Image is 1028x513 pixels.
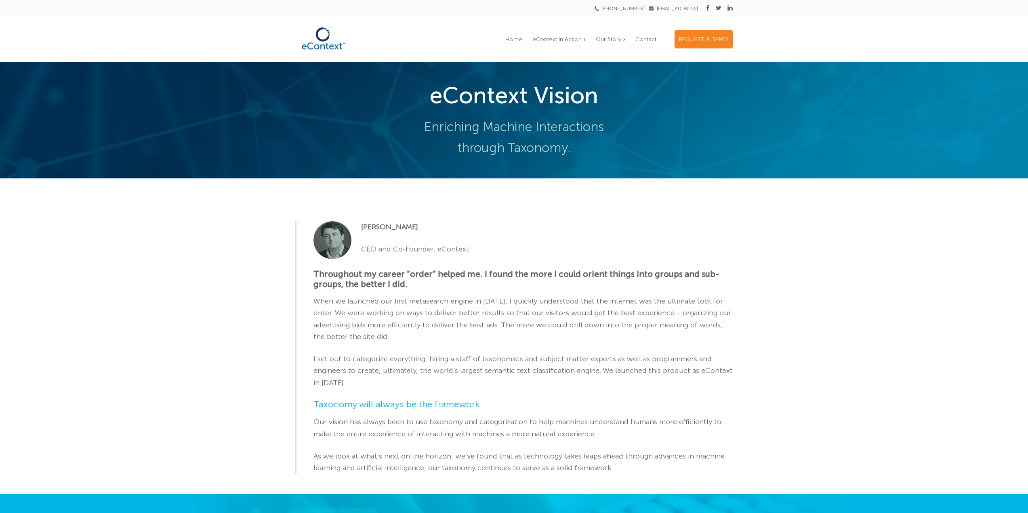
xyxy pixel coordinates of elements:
a: Home [501,31,526,48]
p: Enriching Machine Interactions through Taxonomy. [295,116,733,158]
span: eContext In Action [532,36,582,43]
a: [EMAIL_ADDRESS] [649,6,698,11]
span: Home [505,36,522,43]
span: REQUEST A DEMO [679,36,728,43]
p: Our vision has always been to use taxonomy and categorization to help machines understand humans ... [313,416,733,440]
a: REQUEST A DEMO [675,30,733,48]
p: When we launched our first metasearch engine in [DATE], I quickly understood that the internet wa... [313,295,733,343]
span: Our Story [596,36,621,43]
a: eContext [295,47,352,56]
a: Contact [631,31,660,48]
span: Contact [635,36,656,43]
a: Facebook [706,4,710,12]
a: [PHONE_NUMBER] [597,6,645,11]
span: Taxonomy will always be the framework [313,399,479,410]
a: Linkedin [727,4,733,12]
h1: eContext Vision [295,82,733,109]
h5: Throughout my career “order” helped me. I found the more I could orient things into groups and su... [313,269,733,289]
p: As we look at what’s next on the horizon, we’ve found that as technology takes leaps ahead throug... [313,450,733,474]
strong: [PERSON_NAME] [361,222,418,231]
p: I set out to categorize everything, hiring a staff of taxonomists and subject matter experts as w... [313,353,733,389]
img: eContext [295,23,352,54]
a: Twitter [716,4,721,12]
p: CEO and Co-Founder, eContext [313,243,733,255]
